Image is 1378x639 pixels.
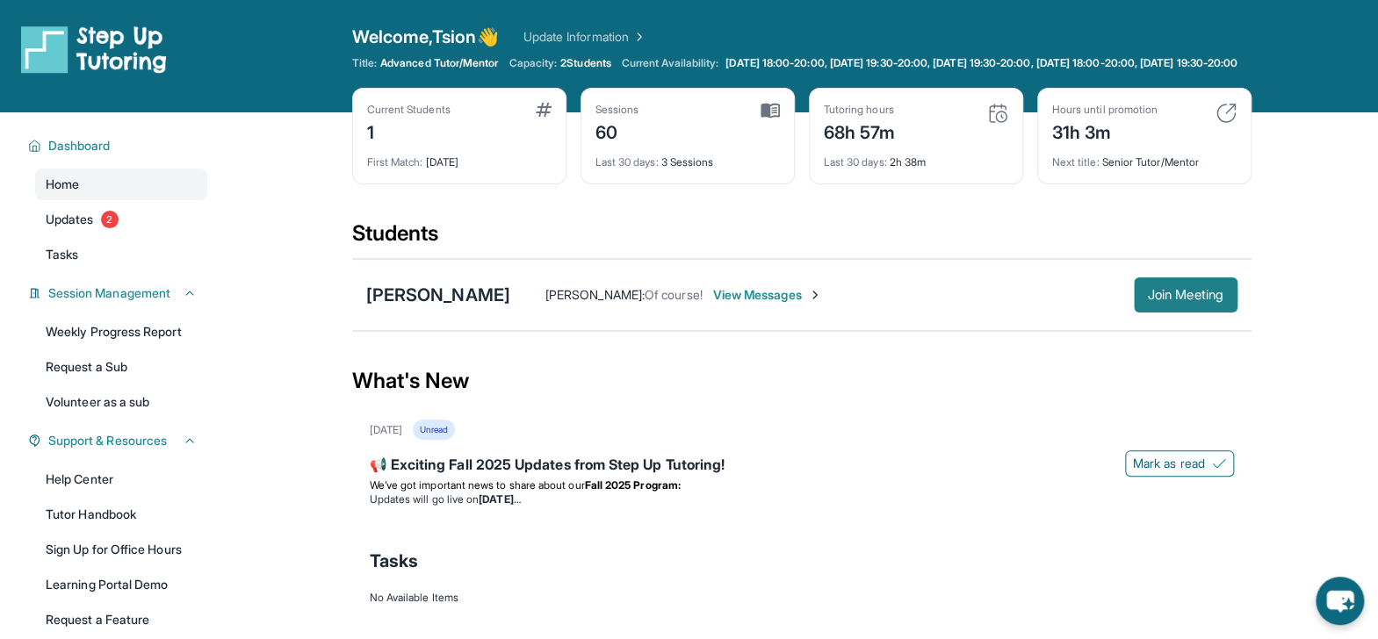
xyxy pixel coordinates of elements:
[1212,456,1226,470] img: Mark as read
[545,287,645,302] span: [PERSON_NAME] :
[48,432,167,449] span: Support & Resources
[1052,145,1237,169] div: Senior Tutor/Mentor
[722,56,1241,70] a: [DATE] 18:00-20:00, [DATE] 19:30-20:00, [DATE] 19:30-20:00, [DATE] 18:00-20:00, [DATE] 19:30-20:00
[46,211,94,228] span: Updates
[585,478,681,492] strong: Fall 2025 Program:
[987,103,1008,124] img: card
[1216,103,1237,124] img: card
[1133,455,1205,472] span: Mark as read
[41,432,197,449] button: Support & Resources
[35,204,207,235] a: Updates2
[35,386,207,418] a: Volunteer as a sub
[725,56,1237,70] span: [DATE] 18:00-20:00, [DATE] 19:30-20:00, [DATE] 19:30-20:00, [DATE] 18:00-20:00, [DATE] 19:30-20:00
[35,569,207,600] a: Learning Portal Demo
[629,28,646,46] img: Chevron Right
[536,103,552,117] img: card
[48,137,111,154] span: Dashboard
[352,342,1252,420] div: What's New
[366,283,510,307] div: [PERSON_NAME]
[1125,450,1234,477] button: Mark as read
[21,25,167,74] img: logo
[413,420,455,440] div: Unread
[1148,290,1223,300] span: Join Meeting
[41,284,197,302] button: Session Management
[1052,117,1158,145] div: 31h 3m
[595,103,639,117] div: Sessions
[595,117,639,145] div: 60
[380,56,498,70] span: Advanced Tutor/Mentor
[352,25,499,49] span: Welcome, Tsion 👋
[560,56,611,70] span: 2 Students
[1052,155,1100,169] span: Next title :
[35,169,207,200] a: Home
[824,117,896,145] div: 68h 57m
[509,56,557,70] span: Capacity:
[367,155,423,169] span: First Match :
[1316,577,1364,625] button: chat-button
[595,155,659,169] span: Last 30 days :
[1134,277,1237,312] button: Join Meeting
[808,288,822,302] img: Chevron-Right
[35,351,207,383] a: Request a Sub
[370,423,402,437] div: [DATE]
[370,454,1234,478] div: 📢 Exciting Fall 2025 Updates from Step Up Tutoring!
[824,155,887,169] span: Last 30 days :
[352,219,1252,258] div: Students
[35,463,207,495] a: Help Center
[645,287,703,302] span: Of course!
[479,492,520,506] strong: [DATE]
[370,478,585,492] span: We’ve got important news to share about our
[367,145,552,169] div: [DATE]
[46,246,78,263] span: Tasks
[370,591,1234,605] div: No Available Items
[1052,103,1158,117] div: Hours until promotion
[35,534,207,565] a: Sign Up for Office Hours
[101,211,119,228] span: 2
[35,316,207,348] a: Weekly Progress Report
[41,137,197,154] button: Dashboard
[523,28,646,46] a: Update Information
[367,117,451,145] div: 1
[35,239,207,270] a: Tasks
[367,103,451,117] div: Current Students
[595,145,780,169] div: 3 Sessions
[761,103,780,118] img: card
[713,286,823,304] span: View Messages
[824,145,1008,169] div: 2h 38m
[46,176,79,193] span: Home
[824,103,896,117] div: Tutoring hours
[370,492,1234,506] li: Updates will go live on
[48,284,170,302] span: Session Management
[370,549,418,573] span: Tasks
[622,56,718,70] span: Current Availability:
[35,499,207,530] a: Tutor Handbook
[35,604,207,635] a: Request a Feature
[352,56,377,70] span: Title:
